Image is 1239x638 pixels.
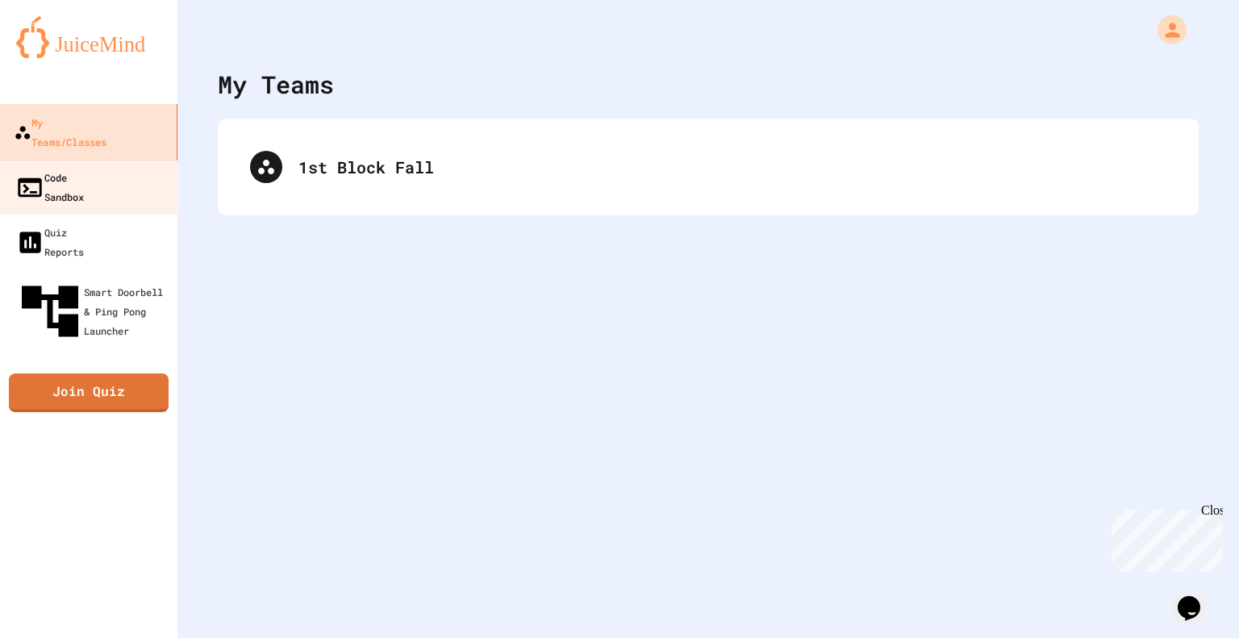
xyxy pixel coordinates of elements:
iframe: chat widget [1171,573,1223,622]
div: 1st Block Fall [298,155,1166,179]
div: Quiz Reports [16,223,84,261]
div: Chat with us now!Close [6,6,111,102]
div: My Account [1141,11,1191,48]
div: My Teams/Classes [14,112,106,152]
div: My Teams [218,66,334,102]
img: logo-orange.svg [16,16,161,58]
div: Code Sandbox [15,168,84,206]
div: 1st Block Fall [234,135,1183,199]
a: Join Quiz [9,373,169,412]
div: Smart Doorbell & Ping Pong Launcher [16,277,171,345]
iframe: chat widget [1105,503,1223,572]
